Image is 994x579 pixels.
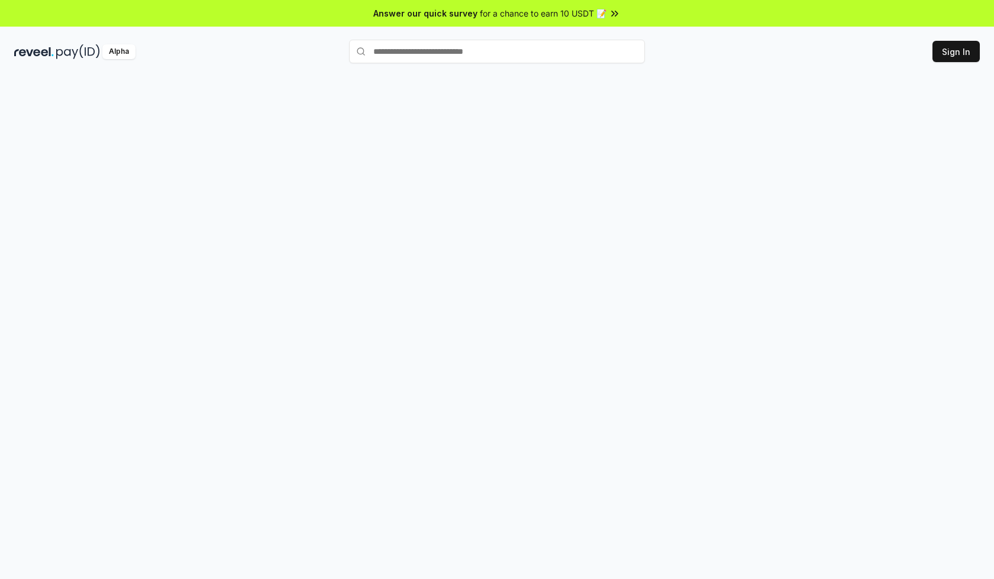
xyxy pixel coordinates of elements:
[56,44,100,59] img: pay_id
[480,7,606,20] span: for a chance to earn 10 USDT 📝
[102,44,135,59] div: Alpha
[14,44,54,59] img: reveel_dark
[373,7,477,20] span: Answer our quick survey
[932,41,980,62] button: Sign In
